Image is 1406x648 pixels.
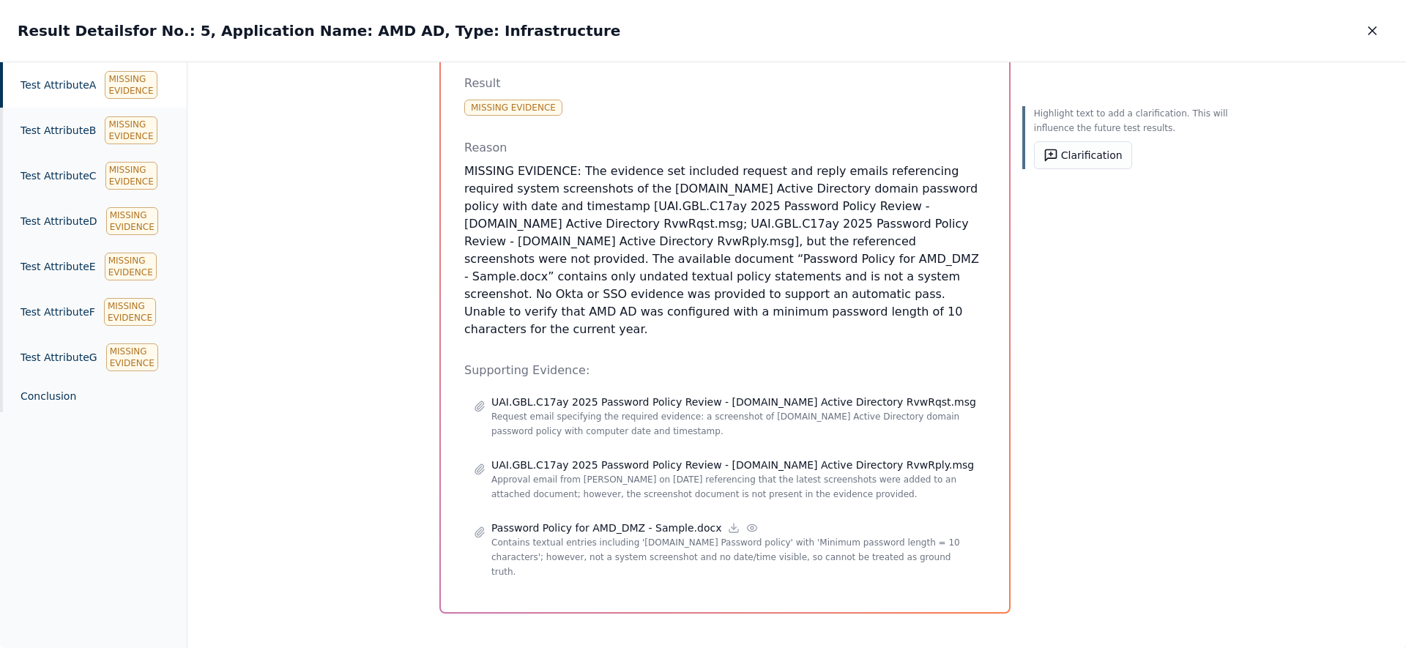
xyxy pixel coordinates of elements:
[727,521,740,535] a: Download file
[464,75,986,92] p: Result
[491,409,976,439] p: Request email specifying the required evidence: a screenshot of [DOMAIN_NAME] Active Directory do...
[105,253,157,280] div: Missing Evidence
[491,458,974,472] p: UAI.GBL.C17ay 2025 Password Policy Review - [DOMAIN_NAME] Active Directory RvwRply.msg
[105,162,157,190] div: Missing Evidence
[464,362,986,379] p: Supporting Evidence:
[105,116,157,144] div: Missing Evidence
[491,521,721,535] p: Password Policy for AMD_DMZ - Sample.docx
[106,207,158,235] div: Missing Evidence
[464,139,986,157] p: Reason
[491,472,976,502] p: Approval email from [PERSON_NAME] on [DATE] referencing that the latest screenshots were added to...
[1034,106,1233,135] p: Highlight text to add a clarification. This will influence the future test results.
[106,343,158,371] div: Missing Evidence
[464,100,562,116] div: Missing Evidence
[491,535,976,579] p: Contains textual entries including '[DOMAIN_NAME] Password policy' with 'Minimum password length ...
[104,298,156,326] div: Missing Evidence
[1034,141,1132,169] button: Clarification
[464,163,986,338] p: MISSING EVIDENCE: The evidence set included request and reply emails referencing required system ...
[105,71,157,99] div: Missing Evidence
[18,21,620,41] h2: Result Details for No.: 5, Application Name: AMD AD, Type: Infrastructure
[491,395,976,409] p: UAI.GBL.C17ay 2025 Password Policy Review - [DOMAIN_NAME] Active Directory RvwRqst.msg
